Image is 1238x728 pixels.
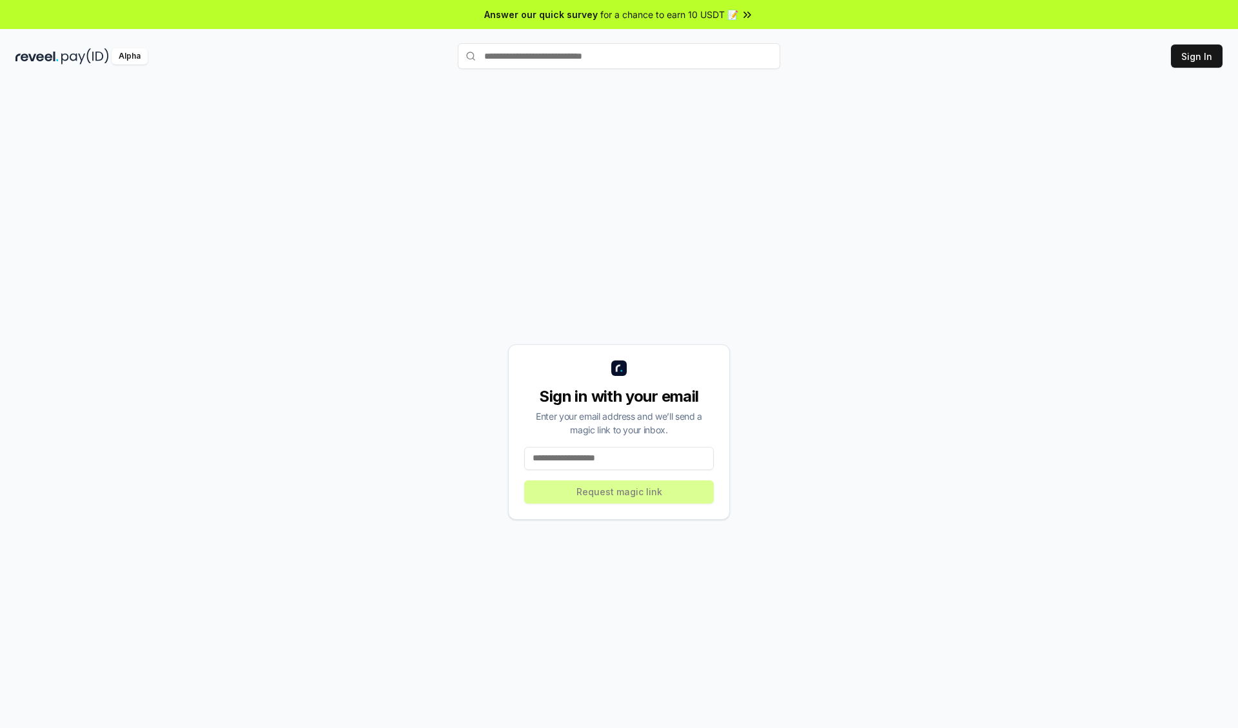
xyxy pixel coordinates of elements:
button: Sign In [1171,44,1223,68]
div: Sign in with your email [524,386,714,407]
img: reveel_dark [15,48,59,64]
div: Alpha [112,48,148,64]
span: for a chance to earn 10 USDT 📝 [600,8,738,21]
img: logo_small [611,360,627,376]
div: Enter your email address and we’ll send a magic link to your inbox. [524,409,714,437]
span: Answer our quick survey [484,8,598,21]
img: pay_id [61,48,109,64]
